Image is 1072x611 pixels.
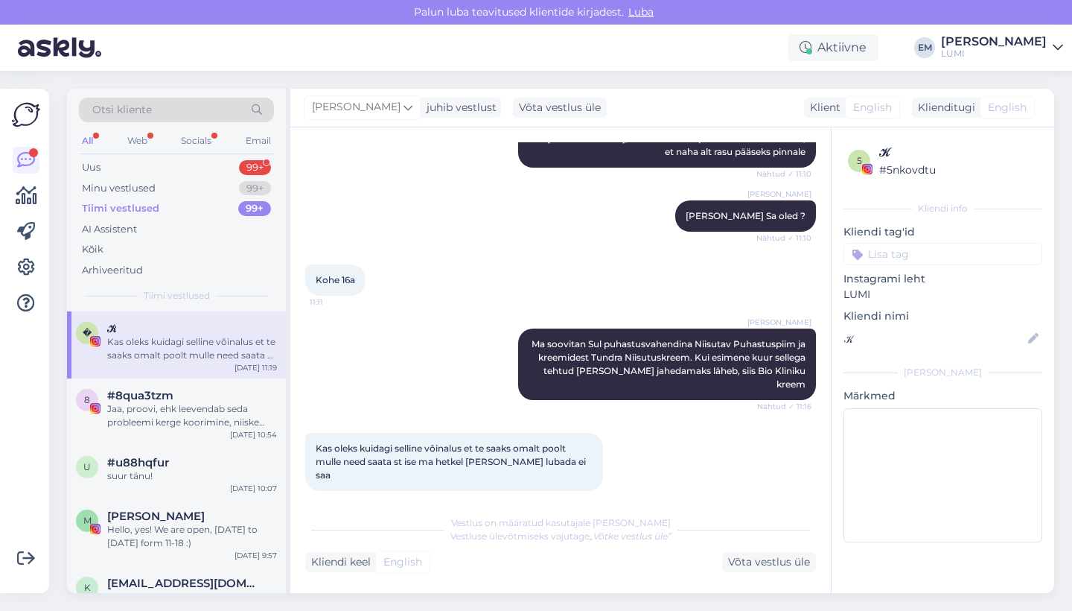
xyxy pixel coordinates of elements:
[857,155,862,166] span: 5
[451,517,671,528] span: Vestlus on määratud kasutajale [PERSON_NAME]
[686,210,805,221] span: [PERSON_NAME] Sa oled ?
[83,515,92,526] span: M
[178,131,214,151] div: Socials
[590,531,671,542] i: „Võtke vestlus üle”
[844,331,1025,347] input: Lisa nimi
[843,366,1042,379] div: [PERSON_NAME]
[144,289,210,303] span: Tiimi vestlused
[107,523,277,550] div: Hello, yes! We are open, [DATE] to [DATE] form 11-18 :)
[310,297,366,308] span: 11:11
[310,492,366,503] span: 11:19
[747,317,811,328] span: [PERSON_NAME]
[83,461,91,472] span: u
[92,102,152,118] span: Otsi kliente
[912,100,975,115] div: Klienditugi
[239,160,271,175] div: 99+
[756,232,811,244] span: Nähtud ✓ 11:10
[124,131,150,151] div: Web
[84,582,91,593] span: k
[756,168,811,180] span: Nähtud ✓ 11:10
[879,144,1038,162] div: 𝒦
[305,554,371,570] div: Kliendi keel
[988,100,1027,115] span: English
[941,48,1047,60] div: LUMI
[234,550,277,561] div: [DATE] 9:57
[532,338,808,390] span: Ma soovitan Sul puhastusvahendina Niisutav Puhastuspiim ja kreemidest Tundra Niisutuskreem. Kui e...
[756,401,811,412] span: Nähtud ✓ 11:16
[107,402,277,429] div: Jaa, proovi, ehk leevendab seda probleemi kerge koorimine, niiske nahk [PERSON_NAME]. Võibolla aj...
[82,181,156,196] div: Minu vestlused
[83,327,92,338] span: �
[234,362,277,373] div: [DATE] 11:19
[843,202,1042,215] div: Kliendi info
[788,34,878,61] div: Aktiivne
[12,101,40,129] img: Askly Logo
[843,271,1042,287] p: Instagrami leht
[107,456,169,469] span: #u88hqfur
[383,554,422,570] span: English
[82,222,137,237] div: AI Assistent
[79,131,96,151] div: All
[243,131,274,151] div: Email
[107,389,173,402] span: #8qua3tzm
[107,469,277,483] div: suur tänu!
[230,429,277,440] div: [DATE] 10:54
[747,189,811,200] span: [PERSON_NAME]
[312,99,401,115] span: [PERSON_NAME]
[316,274,355,285] span: Kohe 16a
[316,443,588,481] span: Kas oleks kuidagi selline vôinalus et te saaks omalt poolt mulle need saata st ise ma hetkel [PER...
[239,181,271,196] div: 99+
[238,201,271,216] div: 99+
[804,100,840,115] div: Klient
[843,388,1042,404] p: Märkmed
[914,37,935,58] div: EM
[107,510,205,523] span: Melanie Mock
[82,201,159,216] div: Tiimi vestlused
[107,322,116,335] span: 𝒦
[853,100,892,115] span: English
[941,36,1063,60] a: [PERSON_NAME]LUMI
[941,36,1047,48] div: [PERSON_NAME]
[84,394,90,405] span: 8
[82,263,143,278] div: Arhiveeritud
[843,287,1042,303] p: LUMI
[843,224,1042,240] p: Kliendi tag'id
[107,577,262,590] span: kristelglaser@gmail.com
[722,552,816,572] div: Võta vestlus üle
[230,483,277,494] div: [DATE] 10:07
[843,243,1042,265] input: Lisa tag
[82,242,103,257] div: Kõik
[513,98,607,118] div: Võta vestlus üle
[879,162,1038,178] div: # 5nkovdtu
[843,308,1042,324] p: Kliendi nimi
[421,100,497,115] div: juhib vestlust
[624,5,658,19] span: Luba
[82,160,100,175] div: Uus
[107,335,277,362] div: Kas oleks kuidagi selline vôinalus et te saaks omalt poolt mulle need saata st ise ma hetkel [PER...
[450,531,671,542] span: Vestluse ülevõtmiseks vajutage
